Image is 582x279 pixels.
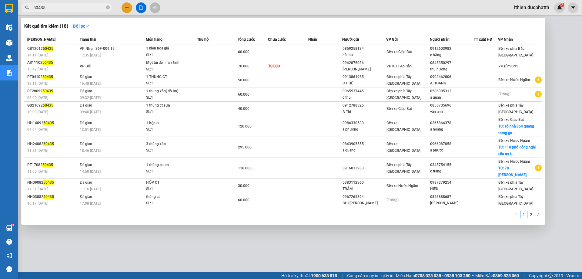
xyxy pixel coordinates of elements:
[146,60,192,66] div: Một túi đen máy tính
[146,52,192,59] div: SL: 1
[146,162,192,168] div: 1 thùng caton
[430,46,473,52] div: 0912603983
[42,89,53,93] span: 50435
[430,186,473,192] div: HIẾU
[430,102,473,109] div: 0855705696
[528,211,534,218] a: 2
[343,94,386,101] div: c thu
[27,128,48,132] span: 07:04 [DATE]
[80,128,101,132] span: 13:51 [DATE]
[27,60,78,66] div: AS11102
[80,169,101,174] span: 14:50 [DATE]
[386,64,412,68] span: VP KĐT Ao Sào
[106,5,110,11] span: close-circle
[430,88,473,94] div: 0586905313
[342,37,359,42] span: Người gửi
[43,142,54,146] span: 50435
[343,52,386,58] div: hà thu
[80,201,101,206] span: 17:08 [DATE]
[80,64,91,68] span: VP Gửi
[238,50,249,54] span: 60.000
[6,225,12,231] img: warehouse-icon
[343,200,386,206] div: CHỊ [PERSON_NAME]
[238,184,249,188] span: 30.000
[73,24,89,29] strong: Bộ lọc
[430,141,473,147] div: 0966087058
[430,52,473,58] div: c hằng
[12,224,13,226] sup: 1
[80,53,101,57] span: 17:35 [DATE]
[146,80,192,87] div: SL: 1
[238,166,252,170] span: 110.000
[498,92,510,96] span: (Trống)
[238,78,249,82] span: 50.000
[42,75,53,79] span: 50435
[146,194,192,200] div: thùng ct
[343,147,386,154] div: a quang
[146,45,192,52] div: 1 kiện hoa giả
[430,120,473,126] div: 0365866378
[146,109,192,115] div: SL: 1
[386,75,421,86] span: Bến xe phía Tây [GEOGRAPHIC_DATA]
[430,80,473,87] div: A HOÀNG
[27,110,48,114] span: 10:00 [DATE]
[343,165,386,172] div: 0916013983
[238,107,249,111] span: 40.000
[80,148,101,153] span: 18:46 [DATE]
[343,126,386,133] div: a phương
[430,37,450,42] span: Người nhận
[5,4,13,13] img: logo-vxr
[535,211,542,218] button: right
[68,21,94,31] button: Bộ lọcdown
[27,169,48,174] span: 11:00 [DATE]
[80,96,101,100] span: 09:32 [DATE]
[535,211,542,218] li: Next Page
[520,211,527,218] li: 1
[515,213,518,216] span: left
[80,180,92,185] span: Đã giao
[268,37,286,42] span: Chưa cước
[238,37,255,42] span: Tổng cước
[430,74,473,80] div: 0902462006
[43,121,54,125] span: 50435
[25,5,29,10] span: search
[27,148,48,153] span: 11:21 [DATE]
[80,89,92,93] span: Đã giao
[238,124,252,128] span: 120.000
[27,96,48,100] span: 08:00 [DATE]
[80,142,92,146] span: Đã giao
[343,109,386,115] div: A Thi
[80,110,101,114] span: 09:40 [DATE]
[498,180,533,191] span: Bến xe phía Tây [GEOGRAPHIC_DATA]
[535,77,542,83] span: plus-circle
[343,66,386,73] div: [PERSON_NAME]
[197,37,209,42] span: Thu hộ
[513,211,520,218] li: Previous Page
[498,117,524,122] span: Bến xe Giáp Bát
[498,64,518,68] span: VP Bỉm Sơn
[146,88,192,95] div: 1 thung xốp( đồ ăn)
[498,159,530,164] span: Bến xe Nước Ngầm
[386,89,421,100] span: Bến xe phía Tây [GEOGRAPHIC_DATA]
[6,24,12,31] img: warehouse-icon
[24,23,68,29] h3: Kết quả tìm kiếm ( 18 )
[430,179,473,186] div: 0987379254
[80,195,92,199] span: Đã giao
[386,37,398,42] span: VP Gửi
[80,121,92,125] span: Đã giao
[430,66,473,73] div: thu hương
[498,46,533,57] span: Bến xe phía Bắc [GEOGRAPHIC_DATA]
[27,179,78,186] div: NN09082
[430,168,473,175] div: c trang
[6,70,12,76] img: solution-icon
[27,46,78,52] div: GB12012
[268,64,280,68] span: 70.000
[80,46,115,51] span: VP Nhận 36F-009.19
[80,37,96,42] span: Trạng thái
[343,179,386,186] div: 0383112360
[430,147,473,154] div: a phước
[238,92,249,97] span: 60.000
[6,253,12,258] span: notification
[430,60,473,66] div: 0845350297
